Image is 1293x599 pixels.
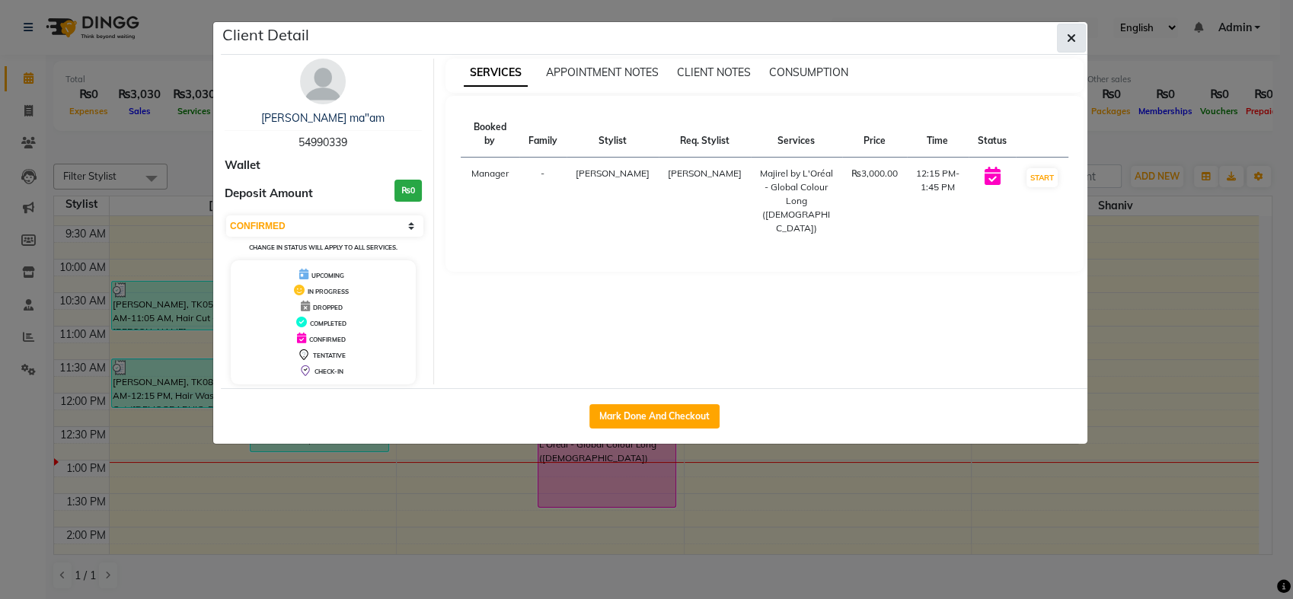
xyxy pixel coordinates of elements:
[546,65,659,79] span: APPOINTMENT NOTES
[760,167,833,235] div: Majirel by L'Oréal - Global Colour Long ([DEMOGRAPHIC_DATA])
[394,180,422,202] h3: ₨0
[310,320,346,327] span: COMPLETED
[969,111,1016,158] th: Status
[567,111,659,158] th: Stylist
[225,185,313,202] span: Deposit Amount
[313,304,343,311] span: DROPPED
[225,157,260,174] span: Wallet
[464,59,528,87] span: SERVICES
[751,111,842,158] th: Services
[677,65,751,79] span: CLIENT NOTES
[309,336,346,343] span: CONFIRMED
[461,158,519,245] td: Manager
[851,167,898,180] div: ₨3,000.00
[769,65,848,79] span: CONSUMPTION
[1026,168,1058,187] button: START
[668,167,742,179] span: [PERSON_NAME]
[576,167,650,179] span: [PERSON_NAME]
[249,244,397,251] small: Change in status will apply to all services.
[907,111,969,158] th: Time
[222,24,309,46] h5: Client Detail
[519,111,567,158] th: Family
[308,288,349,295] span: IN PROGRESS
[659,111,751,158] th: Req. Stylist
[519,158,567,245] td: -
[589,404,720,429] button: Mark Done And Checkout
[461,111,519,158] th: Booked by
[261,111,385,125] a: [PERSON_NAME] ma"am
[313,352,346,359] span: TENTATIVE
[311,272,344,279] span: UPCOMING
[299,135,347,149] span: 54990339
[300,59,346,104] img: avatar
[907,158,969,245] td: 12:15 PM-1:45 PM
[842,111,907,158] th: Price
[314,368,343,375] span: CHECK-IN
